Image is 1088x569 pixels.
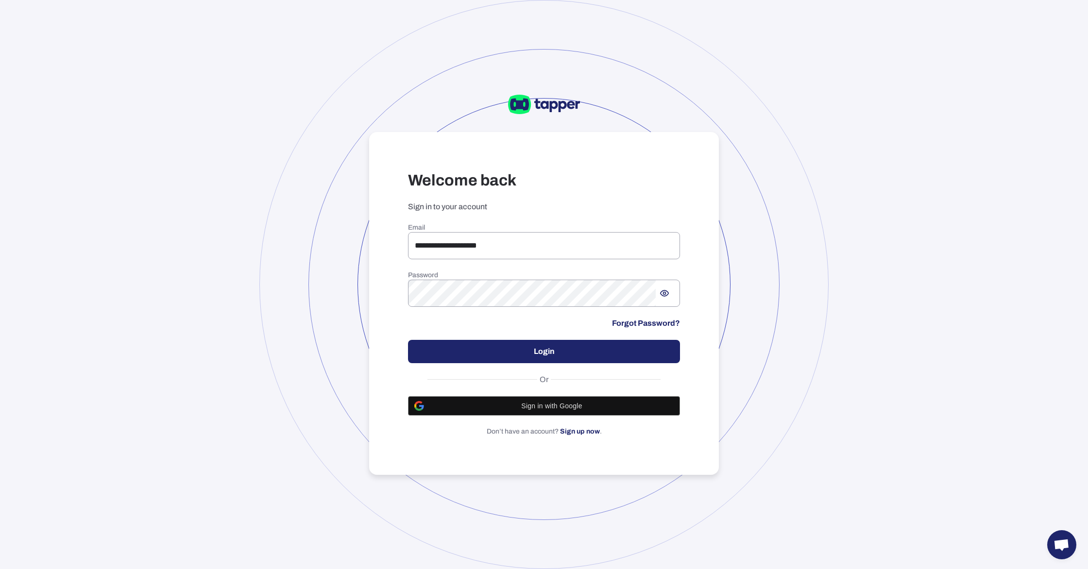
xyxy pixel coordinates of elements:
span: Or [537,375,551,385]
a: Forgot Password? [612,318,680,328]
h3: Welcome back [408,171,680,190]
button: Show password [656,284,673,302]
button: Login [408,340,680,363]
h6: Password [408,271,680,280]
div: Open chat [1047,530,1076,559]
a: Sign up now [560,428,600,435]
p: Don’t have an account? . [408,427,680,436]
button: Sign in with Google [408,396,680,416]
span: Sign in with Google [430,402,674,410]
p: Sign in to your account [408,202,680,212]
h6: Email [408,223,680,232]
